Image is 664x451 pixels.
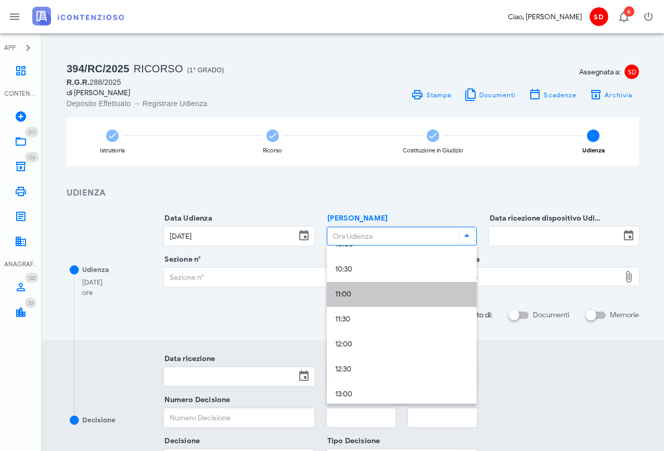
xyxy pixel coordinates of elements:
span: 394/RC/2025 [67,63,130,74]
div: Udienza [582,148,605,153]
span: 4 [587,130,599,142]
div: Ricorso [263,148,282,153]
span: (1° Grado) [187,67,224,74]
div: 12:00 [335,340,468,349]
label: Data Udienza [161,213,212,224]
button: Scadenze [522,87,583,102]
span: Distintivo [25,127,39,137]
div: 12:30 [335,365,468,374]
span: 132 [28,275,35,281]
span: Scadenze [543,91,577,99]
div: Deposito Effettuato → Registrare Udienza [67,98,347,109]
label: Decisione [161,436,200,446]
div: 288/2025 [67,77,347,87]
label: Sezione n° [161,254,201,265]
button: Archivia [583,87,639,102]
span: Assegnata a: [579,67,620,78]
div: 11:00 [335,290,468,299]
label: [PERSON_NAME] [324,213,388,224]
div: 11:30 [335,315,468,324]
span: 33 [28,300,33,306]
span: Distintivo [25,152,39,162]
span: Distintivo [25,273,39,283]
span: Ricorso [134,63,183,74]
div: di [PERSON_NAME] [67,87,347,98]
span: 317 [28,129,35,136]
span: Distintivo [624,6,634,17]
div: 13:00 [335,390,468,399]
div: Ciao, [PERSON_NAME] [508,11,582,22]
span: Documenti [479,91,516,99]
a: Stampa [405,87,457,102]
label: Memorie [610,310,639,320]
span: 126 [28,154,36,161]
div: Costituzione in Giudizio [403,148,463,153]
label: Numero Decisione [161,395,230,405]
span: Stampa [426,91,451,99]
span: SD [590,7,608,26]
div: Istruttoria [100,148,125,153]
span: SD [624,65,639,79]
button: SD [586,4,611,29]
button: Documenti [457,87,522,102]
div: Dispositivo Udienza [408,268,620,285]
div: Udienza [82,265,109,275]
div: [DATE] [82,277,103,288]
button: Distintivo [611,4,636,29]
div: ANAGRAFICA [4,260,37,269]
h3: Udienza [67,187,639,200]
input: Ora Udienza [327,227,456,245]
div: CONTENZIOSO [4,89,37,98]
input: Sezione n° [164,268,394,286]
div: ore [82,288,103,298]
label: Tipo Decisione [324,436,380,446]
span: R.G.R. [67,78,90,86]
div: 10:30 [335,265,468,274]
span: Distintivo [25,298,36,308]
label: Documenti [533,310,569,320]
input: Numero Decisione [164,409,313,427]
div: Decisione [82,415,116,426]
img: logo-text-2x.png [32,7,124,25]
span: Archivia [604,91,633,99]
